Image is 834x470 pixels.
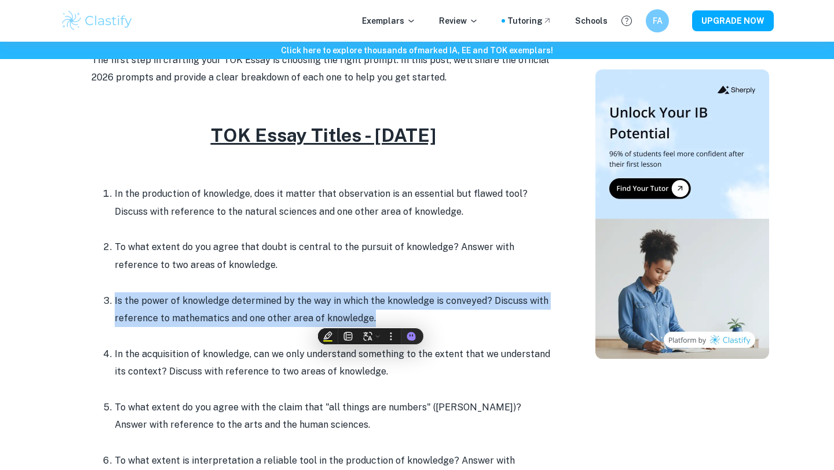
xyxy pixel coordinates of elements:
u: TOK Essay Titles - [DATE] [211,124,436,146]
p: In the acquisition of knowledge, can we only understand something to the extent that we understan... [115,346,555,381]
p: Exemplars [362,14,416,27]
a: Schools [575,14,608,27]
h6: FA [651,14,664,27]
p: In the production of knowledge, does it matter that observation is an essential but flawed tool? ... [115,185,555,221]
p: Is the power of knowledge determined by the way in which the knowledge is conveyed? Discuss with ... [115,292,555,328]
p: Review [439,14,478,27]
button: Help and Feedback [617,11,637,31]
img: Thumbnail [595,69,769,359]
img: Clastify logo [60,9,134,32]
a: Tutoring [507,14,552,27]
button: UPGRADE NOW [692,10,774,31]
p: The first step in crafting your TOK Essay is choosing the right prompt. In this post, we’ll share... [92,52,555,87]
button: FA [646,9,669,32]
p: To what extent do you agree with the claim that "all things are numbers" ([PERSON_NAME])? Answer ... [115,399,555,434]
p: To what extent do you agree that doubt is central to the pursuit of knowledge? Answer with refere... [115,238,555,274]
h6: Click here to explore thousands of marked IA, EE and TOK exemplars ! [2,44,832,57]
